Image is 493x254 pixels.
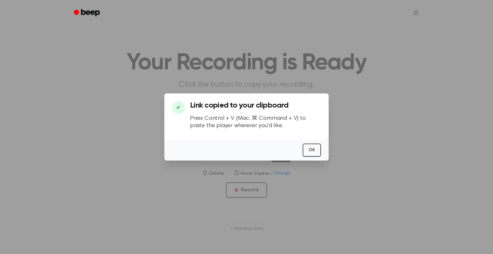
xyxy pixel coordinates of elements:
a: Beep [69,7,106,19]
div: ✔ [172,101,185,114]
button: OK [303,144,321,157]
button: Open menu [408,5,424,21]
h3: Link copied to your clipboard [190,101,321,110]
p: Press Control + V (Mac: ⌘ Command + V) to paste the player wherever you'd like. [190,115,321,129]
